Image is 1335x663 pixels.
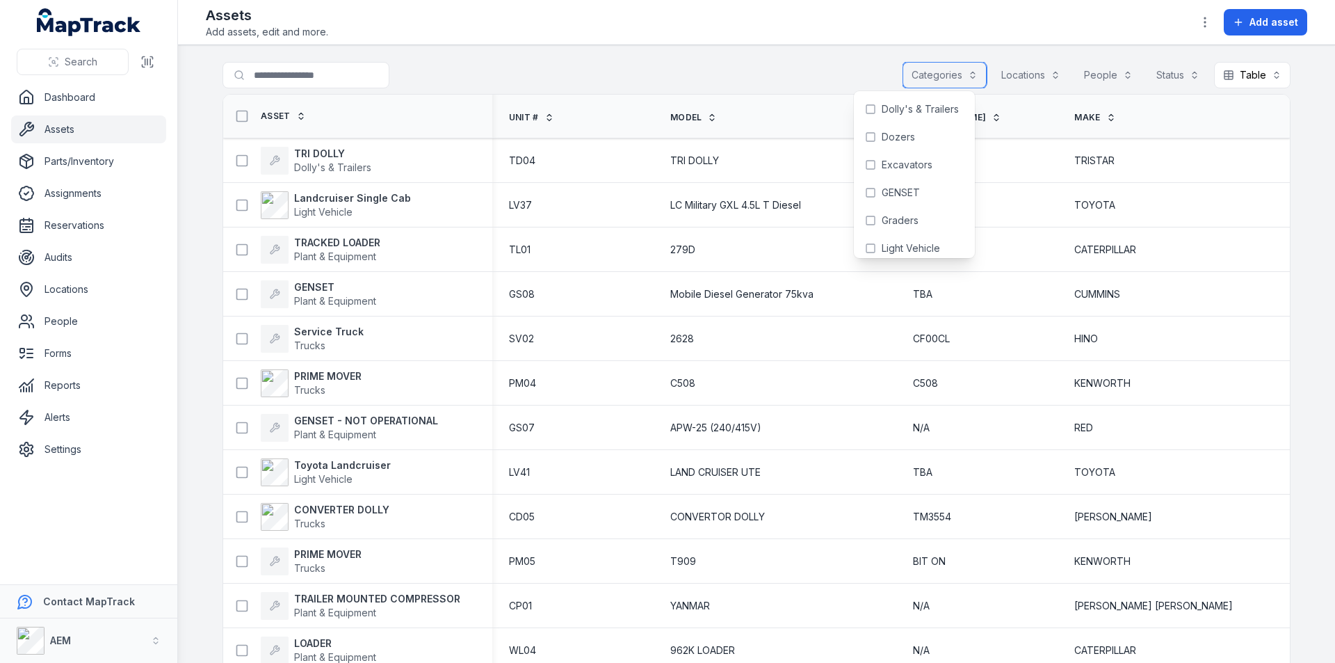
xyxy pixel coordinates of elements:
[294,295,376,307] span: Plant & Equipment
[294,473,353,485] span: Light Vehicle
[294,369,362,383] strong: PRIME MOVER
[261,325,364,353] a: Service TruckTrucks
[294,592,460,606] strong: TRAILER MOUNTED COMPRESSOR
[509,421,535,435] span: GS07
[1074,332,1098,346] span: HINO
[913,510,951,524] span: TM3554
[261,111,306,122] a: Asset
[261,236,380,264] a: TRACKED LOADERPlant & Equipment
[206,6,328,25] h2: Assets
[261,191,411,219] a: Landcruiser Single CabLight Vehicle
[294,191,411,205] strong: Landcruiser Single Cab
[17,49,129,75] button: Search
[913,554,946,568] span: BIT ON
[670,332,694,346] span: 2628
[509,112,554,123] a: Unit #
[1249,15,1298,29] span: Add asset
[509,465,530,479] span: LV41
[1147,62,1208,88] button: Status
[509,112,539,123] span: Unit #
[294,518,325,529] span: Trucks
[294,384,325,396] span: Trucks
[261,111,291,122] span: Asset
[294,325,364,339] strong: Service Truck
[11,404,166,431] a: Alerts
[1074,243,1136,257] span: CATERPILLAR
[261,369,362,397] a: PRIME MOVERTrucks
[37,8,141,36] a: MapTrack
[670,644,735,657] span: 962K LOADER
[11,211,166,239] a: Reservations
[294,161,371,173] span: Dolly's & Trailers
[11,340,166,367] a: Forms
[11,115,166,143] a: Assets
[294,503,389,517] strong: CONVERTER DOLLY
[1074,554,1131,568] span: KENWORTH
[11,436,166,463] a: Settings
[882,102,959,116] span: Dolly's & Trailers
[509,154,535,168] span: TD04
[882,130,915,144] span: Dozers
[11,147,166,175] a: Parts/Inventory
[882,186,920,200] span: GENSET
[1074,510,1152,524] span: [PERSON_NAME]
[670,554,696,568] span: T909
[11,83,166,111] a: Dashboard
[261,503,389,531] a: CONVERTER DOLLYTrucks
[670,376,695,390] span: C508
[509,243,531,257] span: TL01
[50,634,71,646] strong: AEM
[294,607,376,618] span: Plant & Equipment
[913,287,932,301] span: TBA
[913,376,938,390] span: C508
[509,554,535,568] span: PM05
[992,62,1069,88] button: Locations
[294,147,371,161] strong: TRI DOLLY
[913,421,930,435] span: N/A
[670,112,718,123] a: Model
[882,241,940,255] span: Light Vehicle
[11,179,166,207] a: Assignments
[261,548,362,575] a: PRIME MOVERTrucks
[509,599,532,613] span: CP01
[294,637,376,650] strong: LOADER
[261,414,438,442] a: GENSET - NOT OPERATIONALPlant & Equipment
[1074,421,1093,435] span: RED
[913,332,950,346] span: CF00CL
[11,307,166,335] a: People
[11,243,166,271] a: Audits
[509,287,535,301] span: GS08
[670,198,801,212] span: LC Military GXL 4.5L T Diesel
[261,147,371,175] a: TRI DOLLYDolly's & Trailers
[294,651,376,663] span: Plant & Equipment
[1074,644,1136,657] span: CATERPILLAR
[670,421,761,435] span: APW-25 (240/415V)
[882,158,932,172] span: Excavators
[509,644,536,657] span: WL04
[670,465,761,479] span: LAND CRUISER UTE
[913,599,930,613] span: N/A
[670,599,710,613] span: YANMAR
[1074,376,1131,390] span: KENWORTH
[294,562,325,574] span: Trucks
[43,596,135,607] strong: Contact MapTrack
[294,236,380,250] strong: TRACKED LOADER
[294,206,353,218] span: Light Vehicle
[65,55,97,69] span: Search
[509,510,535,524] span: CD05
[206,25,328,39] span: Add assets, edit and more.
[1074,112,1100,123] span: Make
[261,458,391,486] a: Toyota LandcruiserLight Vehicle
[509,332,534,346] span: SV02
[882,214,919,227] span: Graders
[294,429,376,440] span: Plant & Equipment
[670,510,765,524] span: CONVERTOR DOLLY
[1074,287,1120,301] span: CUMMINS
[1074,112,1115,123] a: Make
[1224,9,1307,35] button: Add asset
[913,465,932,479] span: TBA
[294,280,376,294] strong: GENSET
[670,243,695,257] span: 279D
[913,644,930,657] span: N/A
[261,280,376,308] a: GENSETPlant & Equipment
